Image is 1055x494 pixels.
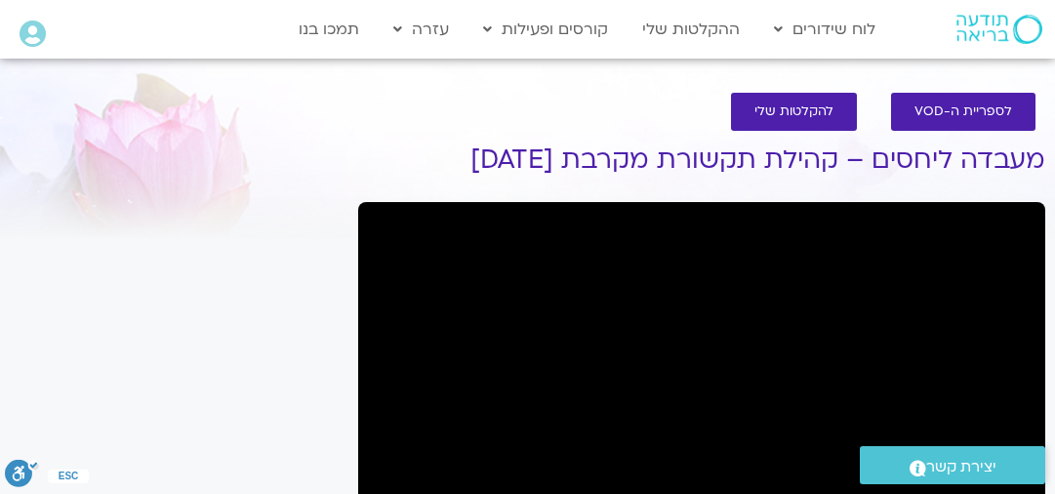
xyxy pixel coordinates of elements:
[289,11,369,48] a: תמכו בנו
[473,11,618,48] a: קורסים ופעילות
[764,11,885,48] a: לוח שידורים
[891,93,1035,131] a: לספריית ה-VOD
[384,11,459,48] a: עזרה
[956,15,1042,44] img: תודעה בריאה
[926,454,996,480] span: יצירת קשר
[632,11,750,48] a: ההקלטות שלי
[914,104,1012,119] span: לספריית ה-VOD
[754,104,833,119] span: להקלטות שלי
[358,145,1045,175] h1: מעבדה ליחסים – קהילת תקשורת מקרבת [DATE]
[731,93,857,131] a: להקלטות שלי
[860,446,1045,484] a: יצירת קשר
